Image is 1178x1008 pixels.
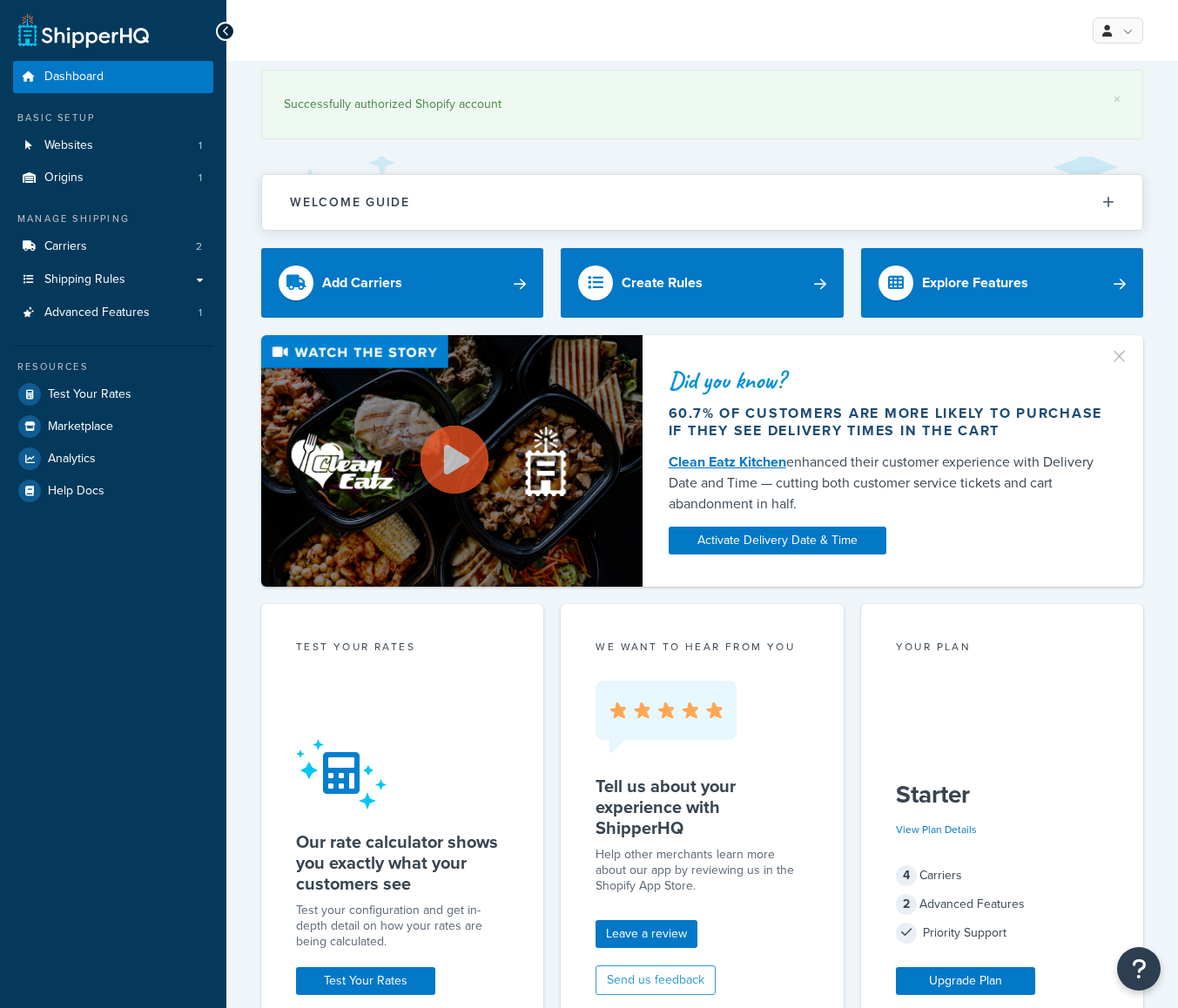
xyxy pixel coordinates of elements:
[13,443,213,474] a: Analytics
[896,864,1108,888] div: Carriers
[290,196,410,209] h2: Welcome Guide
[13,264,213,296] a: Shipping Rules
[284,92,1121,117] div: Successfully authorized Shopify account
[13,212,213,226] div: Manage Shipping
[48,420,113,434] span: Marketplace
[669,527,886,554] a: Activate Delivery Date & Time
[296,903,508,950] div: Test your configuration and get in-depth detail on how your rates are being calculated.
[13,231,213,263] li: Carriers
[296,639,508,659] div: Test your rates
[13,61,213,93] a: Dashboard
[896,921,1108,945] div: Priority Support
[669,452,786,472] a: Clean Eatz Kitchen
[861,248,1143,318] a: Explore Features
[13,231,213,263] a: Carriers2
[596,920,697,948] a: Leave a review
[44,306,150,320] span: Advanced Features
[44,171,84,185] span: Origins
[896,894,917,915] span: 2
[262,175,1142,230] button: Welcome Guide
[13,111,213,125] div: Basic Setup
[13,297,213,329] li: Advanced Features
[13,130,213,162] a: Websites1
[261,335,643,586] img: Video thumbnail
[13,297,213,329] a: Advanced Features1
[199,306,202,320] span: 1
[322,271,402,295] div: Add Carriers
[44,138,93,153] span: Websites
[596,776,808,838] h5: Tell us about your experience with ShipperHQ
[13,162,213,194] a: Origins1
[261,248,543,318] a: Add Carriers
[596,965,716,995] button: Send us feedback
[296,831,508,894] h5: Our rate calculator shows you exactly what your customers see
[48,484,104,499] span: Help Docs
[199,171,202,185] span: 1
[896,967,1035,995] a: Upgrade Plan
[622,271,703,295] div: Create Rules
[896,822,977,837] a: View Plan Details
[596,847,808,894] p: Help other merchants learn more about our app by reviewing us in the Shopify App Store.
[896,639,1108,659] div: Your Plan
[13,162,213,194] li: Origins
[199,138,202,153] span: 1
[48,452,96,467] span: Analytics
[44,70,104,84] span: Dashboard
[48,387,131,402] span: Test Your Rates
[896,781,1108,809] h5: Starter
[196,239,202,254] span: 2
[596,639,808,655] p: we want to hear from you
[669,405,1117,440] div: 60.7% of customers are more likely to purchase if they see delivery times in the cart
[669,452,1117,514] div: enhanced their customer experience with Delivery Date and Time — cutting both customer service ti...
[1117,947,1161,991] button: Open Resource Center
[1114,92,1121,106] a: ×
[13,411,213,442] a: Marketplace
[896,892,1108,917] div: Advanced Features
[44,272,125,287] span: Shipping Rules
[561,248,843,318] a: Create Rules
[13,360,213,374] div: Resources
[44,239,87,254] span: Carriers
[296,967,435,995] a: Test Your Rates
[896,865,917,886] span: 4
[669,368,1117,393] div: Did you know?
[13,130,213,162] li: Websites
[922,271,1028,295] div: Explore Features
[13,379,213,410] a: Test Your Rates
[13,475,213,507] a: Help Docs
